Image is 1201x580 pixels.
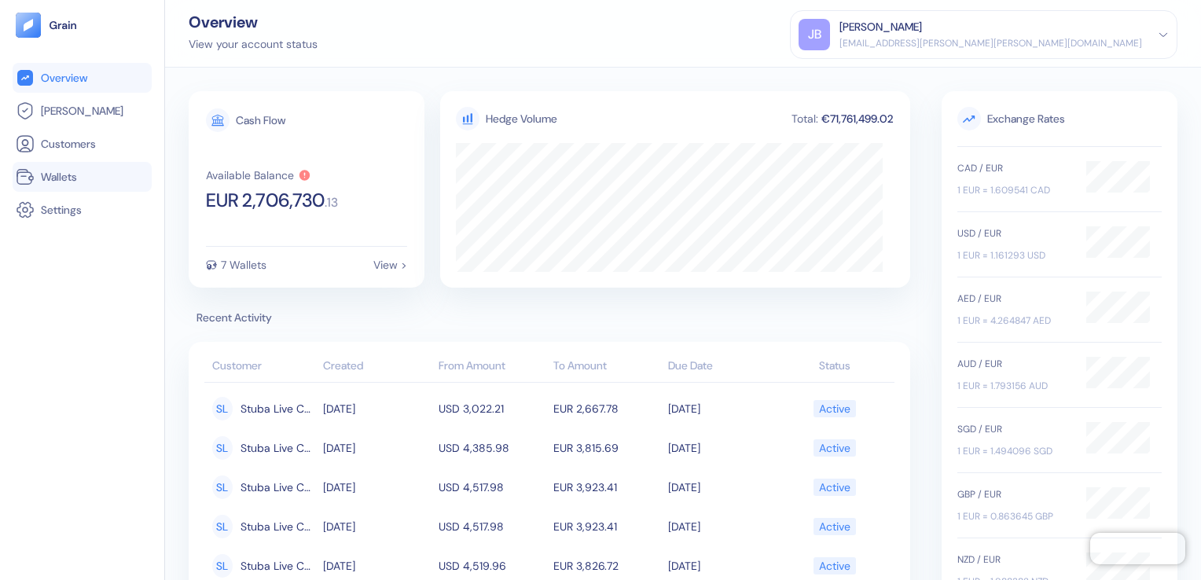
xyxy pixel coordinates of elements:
div: AED / EUR [957,292,1071,306]
div: NZD / EUR [957,552,1071,567]
td: USD 4,517.98 [435,468,549,507]
iframe: Chatra live chat [1090,533,1185,564]
th: Due Date [664,351,779,383]
div: 1 EUR = 1.161293 USD [957,248,1071,262]
span: . 13 [325,196,338,209]
div: View your account status [189,36,318,53]
td: EUR 3,815.69 [549,428,664,468]
a: [PERSON_NAME] [16,101,149,120]
div: 1 EUR = 1.793156 AUD [957,379,1071,393]
td: [DATE] [664,389,779,428]
img: logo-tablet-V2.svg [16,13,41,38]
td: USD 4,517.98 [435,507,549,546]
td: [DATE] [319,389,434,428]
span: Stuba Live Customer [241,552,315,579]
a: Overview [16,68,149,87]
span: Stuba Live Customer [241,395,315,422]
td: [DATE] [319,468,434,507]
div: 1 EUR = 4.264847 AED [957,314,1071,328]
td: USD 4,385.98 [435,428,549,468]
button: Available Balance [206,169,311,182]
td: [DATE] [664,507,779,546]
td: [DATE] [319,428,434,468]
div: Total: [790,113,820,124]
div: [EMAIL_ADDRESS][PERSON_NAME][PERSON_NAME][DOMAIN_NAME] [839,36,1142,50]
div: SGD / EUR [957,422,1071,436]
div: GBP / EUR [957,487,1071,501]
a: Settings [16,200,149,219]
a: Customers [16,134,149,153]
div: Available Balance [206,170,294,181]
span: Stuba Live Customer [241,435,315,461]
td: EUR 3,923.41 [549,507,664,546]
div: 7 Wallets [221,259,266,270]
span: Stuba Live Customer [241,474,315,501]
span: Stuba Live Customer [241,513,315,540]
img: logo [49,20,78,31]
td: [DATE] [664,468,779,507]
div: CAD / EUR [957,161,1071,175]
th: From Amount [435,351,549,383]
th: To Amount [549,351,664,383]
span: Customers [41,136,96,152]
a: Wallets [16,167,149,186]
div: Hedge Volume [486,111,557,127]
div: 1 EUR = 0.863645 GBP [957,509,1071,523]
div: AUD / EUR [957,357,1071,371]
div: USD / EUR [957,226,1071,240]
span: EUR 2,706,730 [206,191,325,210]
div: SL [212,515,233,538]
th: Created [319,351,434,383]
div: View > [373,259,407,270]
td: [DATE] [664,428,779,468]
div: SL [212,554,233,578]
div: SL [212,475,233,499]
div: 1 EUR = 1.609541 CAD [957,183,1071,197]
td: USD 3,022.21 [435,389,549,428]
span: Settings [41,202,82,218]
div: [PERSON_NAME] [839,19,922,35]
td: EUR 2,667.78 [549,389,664,428]
td: [DATE] [319,507,434,546]
div: SL [212,397,233,420]
span: Recent Activity [189,310,910,326]
span: [PERSON_NAME] [41,103,123,119]
th: Customer [204,351,319,383]
div: JB [799,19,830,50]
div: Overview [189,14,318,30]
div: SL [212,436,233,460]
div: Active [819,513,850,540]
div: Status [784,358,887,374]
span: Wallets [41,169,77,185]
div: Active [819,474,850,501]
div: Active [819,395,850,422]
span: Overview [41,70,87,86]
div: €71,761,499.02 [820,113,894,124]
span: Exchange Rates [957,107,1162,130]
div: 1 EUR = 1.494096 SGD [957,444,1071,458]
div: Active [819,435,850,461]
td: EUR 3,923.41 [549,468,664,507]
div: Active [819,552,850,579]
div: Cash Flow [236,115,285,126]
